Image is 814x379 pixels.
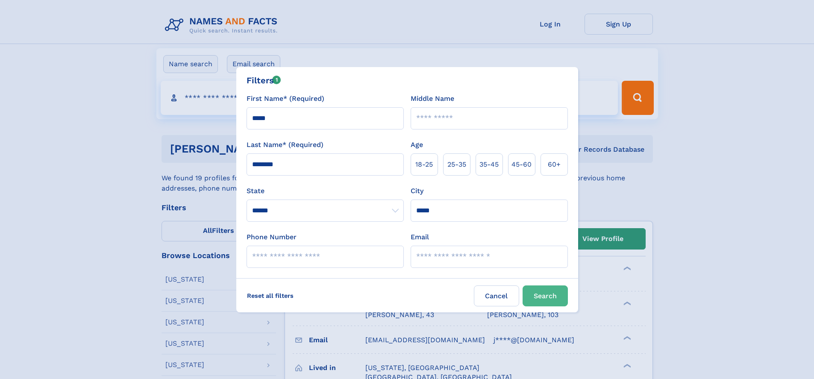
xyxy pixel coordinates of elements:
label: State [247,186,404,196]
span: 18‑25 [415,159,433,170]
label: Middle Name [411,94,454,104]
label: First Name* (Required) [247,94,324,104]
label: Last Name* (Required) [247,140,323,150]
label: City [411,186,423,196]
span: 60+ [548,159,561,170]
span: 45‑60 [511,159,532,170]
span: 25‑35 [447,159,466,170]
button: Search [523,285,568,306]
label: Phone Number [247,232,297,242]
div: Filters [247,74,281,87]
label: Email [411,232,429,242]
label: Age [411,140,423,150]
span: 35‑45 [479,159,499,170]
label: Reset all filters [241,285,299,306]
label: Cancel [474,285,519,306]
